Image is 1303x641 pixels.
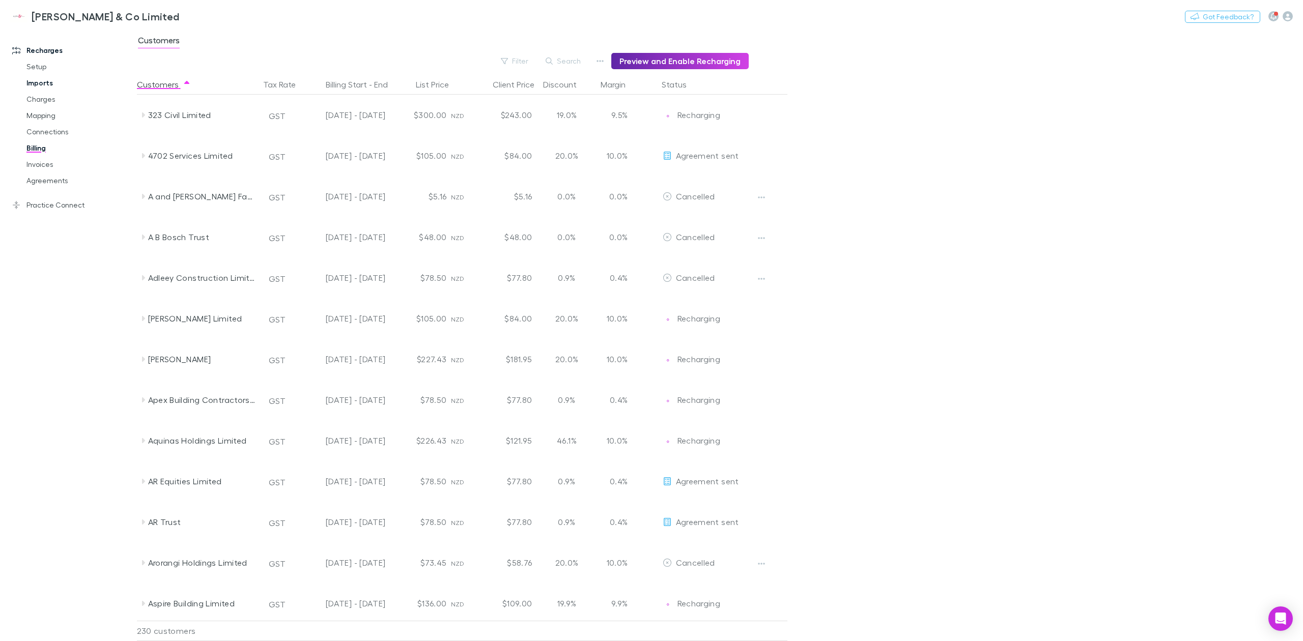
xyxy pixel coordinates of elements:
div: Discount [543,74,589,95]
span: NZD [451,438,465,445]
span: NZD [451,234,465,242]
div: $105.00 [390,298,451,339]
a: Imports [16,75,145,91]
div: $227.43 [390,339,451,380]
button: GST [264,189,290,206]
div: [DATE] - [DATE] [302,339,386,380]
a: Invoices [16,156,145,172]
div: 4702 Services LimitedGST[DATE] - [DATE]$105.00NZD$84.0020.0%10.0%EditAgreement sent [137,135,792,176]
span: Agreement sent [676,476,739,486]
span: Cancelled [676,273,715,282]
div: $77.80 [475,380,536,420]
span: Agreement sent [676,151,739,160]
div: AR Trust [148,502,256,542]
div: 20.0% [536,298,598,339]
span: NZD [451,356,465,364]
div: Arorangi Holdings Limited [148,542,256,583]
div: $300.00 [390,95,451,135]
a: Recharges [2,42,145,59]
span: Recharging [677,313,721,323]
button: Preview and Enable Recharging [611,53,749,69]
div: 323 Civil Limited [148,95,256,135]
div: [DATE] - [DATE] [302,135,386,176]
div: [DATE] - [DATE] [302,95,386,135]
div: $84.00 [475,135,536,176]
div: [PERSON_NAME]GST[DATE] - [DATE]$227.43NZD$181.9520.0%10.0%EditRechargingRecharging [137,339,792,380]
div: 19.0% [536,95,598,135]
span: NZD [451,275,465,282]
button: Client Price [493,74,547,95]
button: Tax Rate [263,74,308,95]
div: 0.9% [536,461,598,502]
button: GST [264,556,290,572]
div: $77.80 [475,502,536,542]
div: Adleey Construction Limited [148,257,256,298]
button: Got Feedback? [1185,11,1260,23]
button: GST [264,149,290,165]
div: 323 Civil LimitedGST[DATE] - [DATE]$300.00NZD$243.0019.0%9.5%EditRechargingRecharging [137,95,792,135]
p: 9.5% [602,109,628,121]
div: [DATE] - [DATE] [302,502,386,542]
span: Recharging [677,110,721,120]
a: Practice Connect [2,197,145,213]
div: AR TrustGST[DATE] - [DATE]$78.50NZD$77.800.9%0.4%EditAgreement sent [137,502,792,542]
div: $243.00 [475,95,536,135]
div: 230 customers [137,621,259,641]
div: Aquinas Holdings LimitedGST[DATE] - [DATE]$226.43NZD$121.9546.1%10.0%EditRechargingRecharging [137,420,792,461]
span: Cancelled [676,232,715,242]
button: GST [264,474,290,490]
span: Recharging [677,435,721,445]
div: A and [PERSON_NAME] Family TrustGST[DATE] - [DATE]$5.16NZD$5.160.0%0.0%EditCancelled [137,176,792,217]
div: [DATE] - [DATE] [302,217,386,257]
p: 0.4% [602,516,628,528]
a: Charges [16,91,145,107]
span: Cancelled [676,191,715,201]
div: $5.16 [475,176,536,217]
button: Customers [137,74,191,95]
div: [PERSON_NAME] Limited [148,298,256,339]
button: List Price [416,74,461,95]
img: Epplett & Co Limited's Logo [10,10,27,22]
div: A B Bosch TrustGST[DATE] - [DATE]$48.00NZD$48.000.0%0.0%EditCancelled [137,217,792,257]
span: NZD [451,600,465,608]
div: $226.43 [390,420,451,461]
div: $58.76 [475,542,536,583]
button: GST [264,352,290,368]
p: 0.4% [602,394,628,406]
div: Aspire Building LimitedGST[DATE] - [DATE]$136.00NZD$109.0019.9%9.9%EditRechargingRecharging [137,583,792,624]
div: $48.00 [390,217,451,257]
div: $77.80 [475,461,536,502]
div: AR Equities Limited [148,461,256,502]
span: NZD [451,397,465,404]
button: GST [264,230,290,246]
div: [DATE] - [DATE] [302,461,386,502]
div: 0.9% [536,257,598,298]
div: [PERSON_NAME] [148,339,256,380]
div: 4702 Services Limited [148,135,256,176]
span: Cancelled [676,558,715,567]
button: GST [264,515,290,531]
span: NZD [451,112,465,120]
a: Setup [16,59,145,75]
span: Agreement sent [676,517,739,527]
button: GST [264,596,290,613]
div: [DATE] - [DATE] [302,298,386,339]
img: Recharging [663,314,673,325]
div: Open Intercom Messenger [1268,606,1293,631]
p: 9.9% [602,597,628,609]
div: 0.0% [536,176,598,217]
button: GST [264,433,290,450]
div: $78.50 [390,461,451,502]
img: Recharging [663,396,673,406]
span: NZD [451,153,465,160]
div: $78.50 [390,257,451,298]
button: Filter [496,55,534,67]
span: Recharging [677,598,721,608]
span: NZD [451,519,465,527]
img: Recharging [663,111,673,121]
a: Mapping [16,107,145,124]
button: GST [264,393,290,409]
div: $78.50 [390,380,451,420]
